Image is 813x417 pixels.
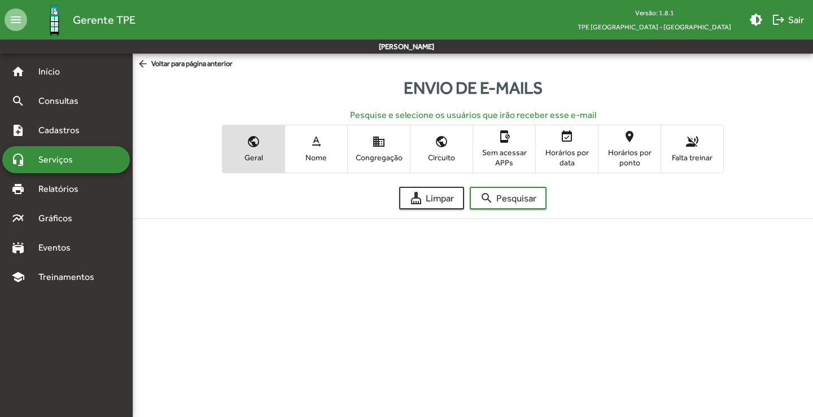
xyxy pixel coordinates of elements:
span: Serviços [32,153,88,166]
button: Horários por ponto [598,125,661,172]
mat-icon: multiline_chart [11,212,25,225]
mat-icon: search [480,191,493,205]
div: Envio de e-mails [133,75,813,100]
button: Limpar [399,187,464,209]
mat-icon: menu [5,8,27,31]
span: TPE [GEOGRAPHIC_DATA] - [GEOGRAPHIC_DATA] [569,20,740,34]
span: Limpar [409,188,454,208]
a: Gerente TPE [27,2,135,38]
span: Geral [225,152,282,163]
button: Falta treinar [661,125,723,172]
span: Sair [772,10,804,30]
button: Sair [767,10,808,30]
span: Nome [288,152,344,163]
img: Logo [36,2,73,38]
span: Gerente TPE [73,11,135,29]
span: Gráficos [32,212,88,225]
div: Versão: 1.8.1 [569,6,740,20]
span: Congregação [351,152,407,163]
mat-icon: text_rotation_none [309,135,323,148]
mat-icon: event_available [560,130,574,143]
span: Início [32,65,76,78]
mat-icon: logout [772,13,785,27]
button: Pesquisar [470,187,547,209]
span: Voltar para página anterior [137,58,233,71]
mat-icon: headset_mic [11,153,25,166]
span: Pesquisar [480,188,536,208]
span: Sem acessar APPs [476,147,532,168]
mat-icon: brightness_medium [749,13,763,27]
span: Circuito [413,152,470,163]
button: Horários por data [536,125,598,172]
mat-icon: public [247,135,260,148]
mat-icon: print [11,182,25,196]
button: Circuito [410,125,473,172]
span: Horários por data [539,147,595,168]
button: Nome [285,125,347,172]
mat-icon: search [11,94,25,108]
span: Relatórios [32,182,93,196]
mat-icon: note_add [11,124,25,137]
mat-icon: location_on [623,130,636,143]
button: Congregação [348,125,410,172]
mat-icon: home [11,65,25,78]
span: Falta treinar [664,152,720,163]
mat-icon: arrow_back [137,58,151,71]
button: Geral [222,125,285,172]
span: Cadastros [32,124,94,137]
mat-icon: app_blocking [497,130,511,143]
h6: Pesquise e selecione os usuários que irão receber esse e-mail [142,109,804,120]
mat-icon: voice_over_off [685,135,699,148]
span: Consultas [32,94,93,108]
span: Horários por ponto [601,147,658,168]
button: Sem acessar APPs [473,125,535,172]
mat-icon: cleaning_services [409,191,423,205]
mat-icon: public [435,135,448,148]
mat-icon: domain [372,135,386,148]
